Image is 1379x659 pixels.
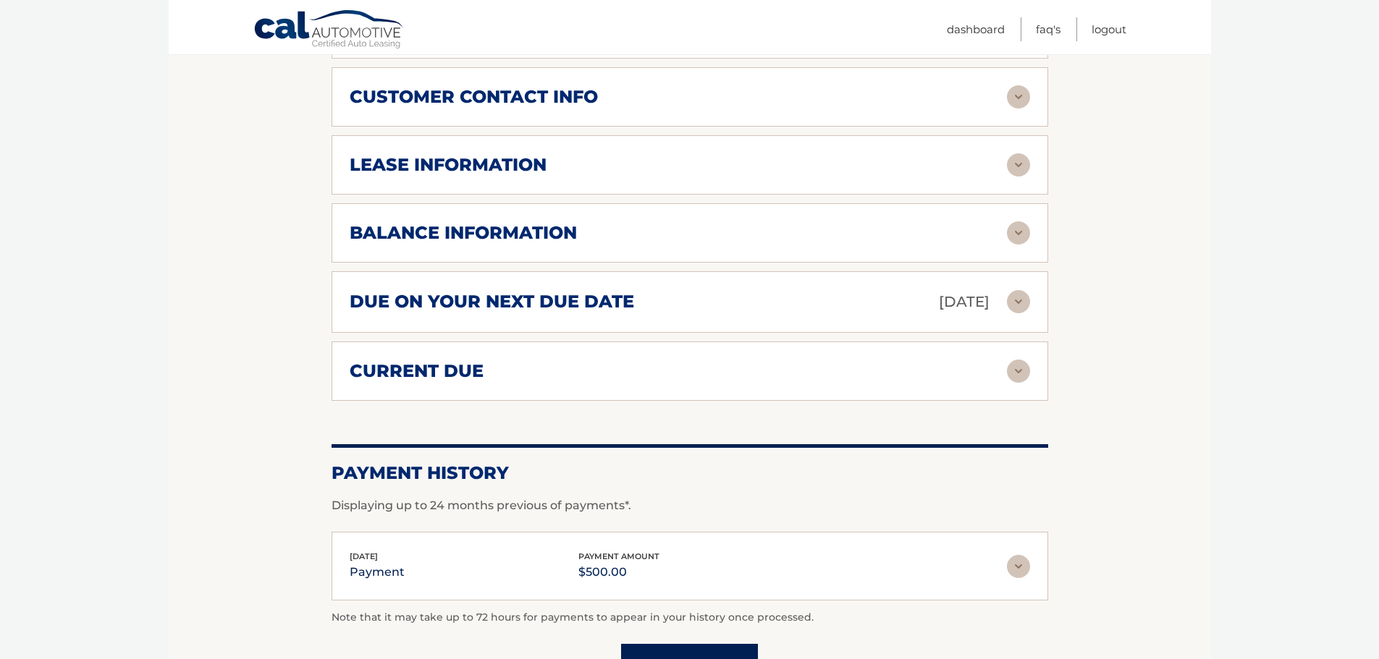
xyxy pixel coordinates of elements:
img: accordion-rest.svg [1007,153,1030,177]
img: accordion-rest.svg [1007,221,1030,245]
img: accordion-rest.svg [1007,85,1030,109]
span: [DATE] [350,551,378,561]
h2: due on your next due date [350,291,634,313]
p: $500.00 [578,562,659,582]
p: Note that it may take up to 72 hours for payments to appear in your history once processed. [332,609,1048,626]
a: FAQ's [1036,17,1060,41]
p: [DATE] [939,289,990,315]
img: accordion-rest.svg [1007,555,1030,578]
img: accordion-rest.svg [1007,290,1030,313]
h2: Payment History [332,462,1048,484]
a: Cal Automotive [253,9,405,51]
h2: lease information [350,154,547,176]
p: Displaying up to 24 months previous of payments*. [332,497,1048,514]
span: payment amount [578,551,659,561]
h2: current due [350,360,484,382]
h2: balance information [350,222,577,244]
p: payment [350,562,405,582]
img: accordion-rest.svg [1007,360,1030,383]
a: Logout [1092,17,1126,41]
h2: customer contact info [350,86,598,108]
a: Dashboard [947,17,1005,41]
